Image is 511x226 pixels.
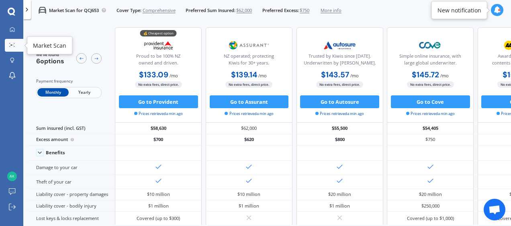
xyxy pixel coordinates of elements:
[115,134,202,145] div: $700
[28,200,115,212] div: Liability cover - bodily injury
[36,78,102,85] div: Payment frequency
[28,123,115,134] div: Sum insured (incl. GST)
[143,7,176,14] span: Comprehensive
[210,95,289,108] button: Go to Assurant
[296,123,383,134] div: $55,500
[7,172,17,181] img: bb166fbc1f4564455460fc3bd8c8fb9b
[206,134,292,145] div: $620
[258,73,267,79] span: / mo
[225,81,272,87] span: No extra fees, direct price.
[49,7,99,14] p: Market Scan for QCJ653
[300,95,379,108] button: Go to Autosure
[392,53,468,69] div: Simple online insurance, with large global underwriter.
[328,191,351,198] div: $20 million
[206,123,292,134] div: $62,000
[37,88,69,97] span: Monthly
[321,70,349,80] b: $143.57
[387,123,474,134] div: $54,405
[28,189,115,200] div: Liability cover - property damages
[409,37,452,53] img: Cove.webp
[39,6,46,14] img: car.f15378c7a67c060ca3f3.svg
[36,52,64,58] span: We've found
[391,95,470,108] button: Go to Cove
[28,161,115,175] div: Damage to your car
[137,215,180,222] div: Covered (up to $300)
[121,53,196,69] div: Proud to be 100% NZ owned and driven.
[28,212,115,226] div: Lost keys & locks replacement
[36,57,64,65] span: 6 options
[407,81,454,87] span: No extra fees, direct price.
[139,70,168,80] b: $133.09
[28,175,115,189] div: Theft of your car
[440,73,449,79] span: / mo
[28,134,115,145] div: Excess amount
[33,41,66,49] div: Market Scan
[211,53,287,69] div: NZ operated; protecting Kiwis for 30+ years.
[484,199,505,220] a: Open chat
[137,37,180,53] img: Provident.png
[300,7,309,14] span: $750
[315,111,364,117] span: Prices retrieved a min ago
[319,37,361,53] img: Autosure.webp
[236,7,252,14] span: $62,000
[135,81,182,87] span: No extra fees, direct price.
[117,7,141,14] span: Cover Type:
[421,203,439,209] div: $250,000
[419,191,442,198] div: $20 million
[407,215,454,222] div: Covered (up to $1,000)
[329,203,350,209] div: $1 million
[239,203,259,209] div: $1 million
[321,7,341,14] span: More info
[387,134,474,145] div: $750
[231,70,257,80] b: $139.14
[350,73,359,79] span: / mo
[437,6,481,14] div: New notification
[262,7,299,14] span: Preferred Excess:
[69,88,100,97] span: Yearly
[225,111,273,117] span: Prices retrieved a min ago
[46,150,65,155] div: Benefits
[228,37,270,53] img: Assurant.png
[170,73,178,79] span: / mo
[140,30,177,36] div: 💰 Cheapest option
[316,81,363,87] span: No extra fees, direct price.
[296,134,383,145] div: $800
[119,95,198,108] button: Go to Provident
[237,191,260,198] div: $10 million
[148,203,169,209] div: $1 million
[406,111,455,117] span: Prices retrieved a min ago
[147,191,170,198] div: $10 million
[412,70,439,80] b: $145.72
[186,7,235,14] span: Preferred Sum Insured:
[115,123,202,134] div: $58,630
[302,53,377,69] div: Trusted by Kiwis since [DATE]. Underwritten by [PERSON_NAME].
[134,111,183,117] span: Prices retrieved a min ago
